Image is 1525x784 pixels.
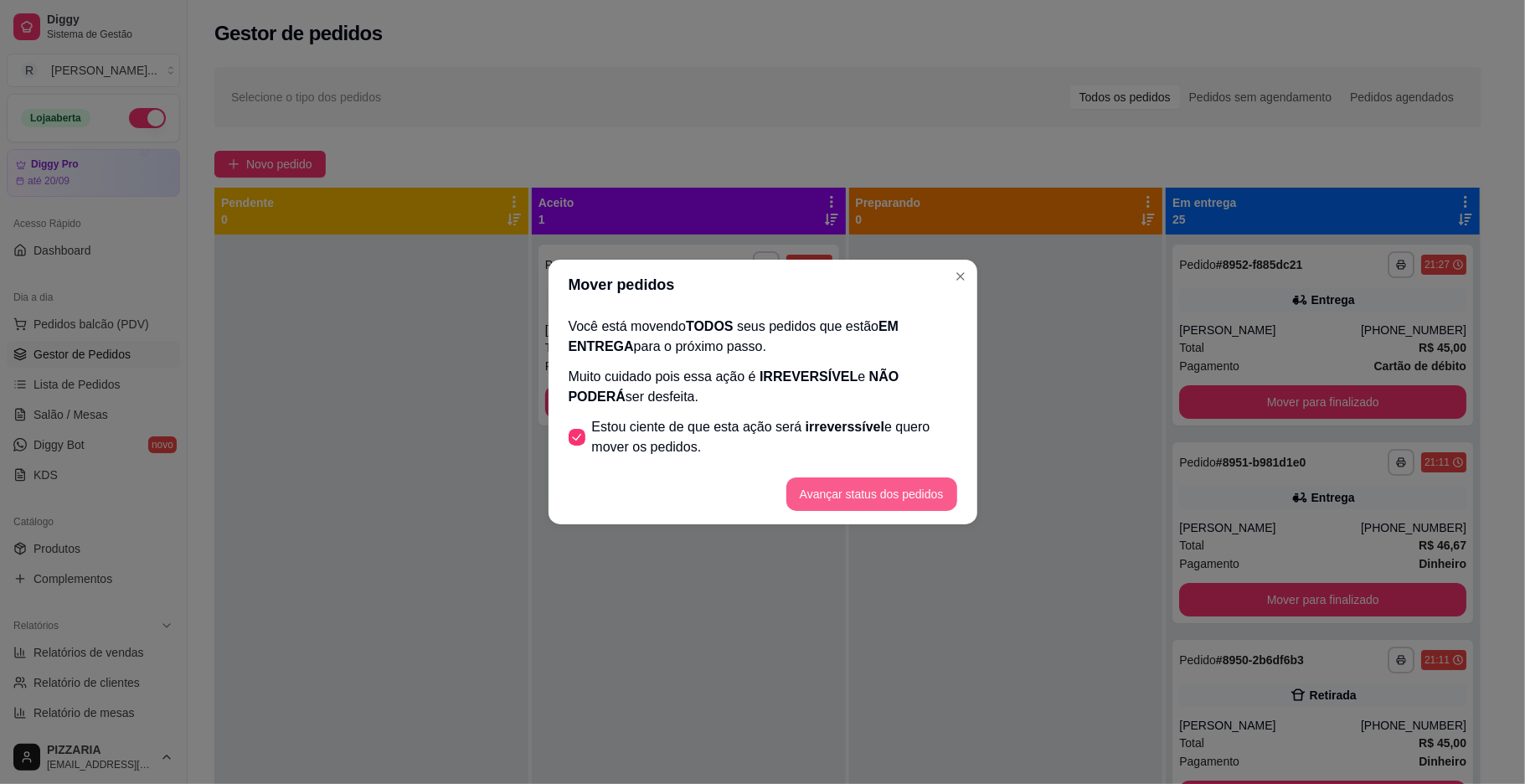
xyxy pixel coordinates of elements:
span: irreverssível [806,420,884,434]
span: Estou ciente de que esta ação será e quero mover os pedidos. [592,417,957,457]
button: Avançar status dos pedidos [786,477,957,511]
span: TODOS [686,319,734,333]
span: IRREVERSÍVEL [760,369,858,384]
p: Muito cuidado pois essa ação é e ser desfeita. [569,367,957,407]
button: Close [947,263,974,290]
header: Mover pedidos [549,260,977,310]
p: Você está movendo seus pedidos que estão para o próximo passo. [569,317,957,357]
